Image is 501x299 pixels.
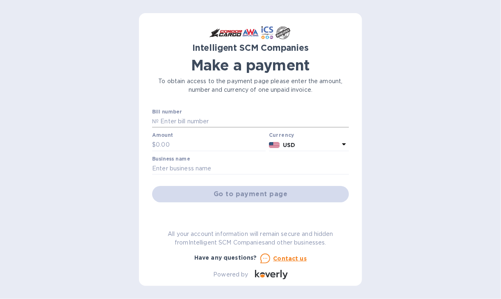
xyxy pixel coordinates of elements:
[213,270,248,279] p: Powered by
[283,142,295,148] b: USD
[152,77,349,94] p: To obtain access to the payment page please enter the amount, number and currency of one unpaid i...
[269,132,294,138] b: Currency
[159,116,349,128] input: Enter bill number
[273,255,307,262] u: Contact us
[152,133,173,138] label: Amount
[192,43,309,53] b: Intelligent SCM Companies
[156,139,266,151] input: 0.00
[152,117,159,126] p: №
[152,109,182,114] label: Bill number
[222,213,278,220] b: You can pay using:
[152,230,349,247] p: All your account information will remain secure and hidden from Intelligent SCM Companies and oth...
[152,163,349,175] input: Enter business name
[152,140,156,149] p: $
[152,57,349,74] h1: Make a payment
[194,254,257,261] b: Have any questions?
[152,156,190,161] label: Business name
[269,142,280,148] img: USD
